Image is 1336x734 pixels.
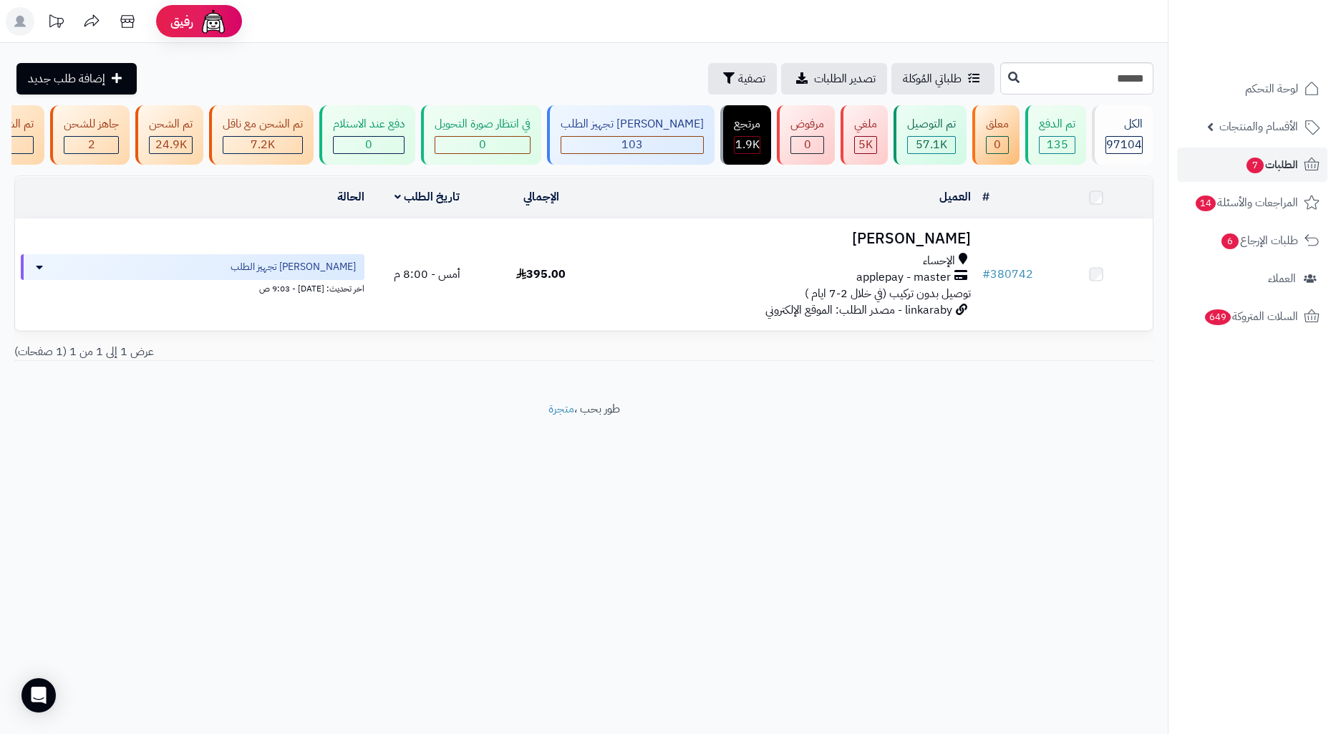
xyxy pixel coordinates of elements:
a: لوحة التحكم [1177,72,1327,106]
a: تم التوصيل 57.1K [891,105,969,165]
span: linkaraby - مصدر الطلب: الموقع الإلكتروني [765,301,952,319]
span: 57.1K [916,136,947,153]
span: رفيق [170,13,193,30]
div: 5005 [855,137,876,153]
div: تم الدفع [1039,116,1075,132]
div: معلق [986,116,1009,132]
div: الكل [1105,116,1143,132]
span: 6 [1221,233,1239,249]
span: السلات المتروكة [1204,306,1298,327]
span: 14 [1196,195,1216,211]
div: تم التوصيل [907,116,956,132]
a: الطلبات7 [1177,148,1327,182]
a: تم الشحن مع ناقل 7.2K [206,105,316,165]
span: أمس - 8:00 م [394,266,460,283]
div: اخر تحديث: [DATE] - 9:03 ص [21,280,364,295]
span: الإحساء [923,253,955,269]
span: تصدير الطلبات [814,70,876,87]
span: الأقسام والمنتجات [1219,117,1298,137]
div: 135 [1040,137,1075,153]
a: تاريخ الطلب [394,188,460,206]
div: عرض 1 إلى 1 من 1 (1 صفحات) [4,344,584,360]
span: 97104 [1106,136,1142,153]
span: العملاء [1268,269,1296,289]
span: 0 [994,136,1001,153]
div: ملغي [854,116,877,132]
div: مرفوض [790,116,824,132]
a: تم الدفع 135 [1022,105,1089,165]
div: 0 [334,137,404,153]
a: # [982,188,989,206]
span: إضافة طلب جديد [28,70,105,87]
a: العميل [939,188,971,206]
div: 24895 [150,137,192,153]
a: طلبات الإرجاع6 [1177,223,1327,258]
span: الطلبات [1245,155,1298,175]
div: 0 [791,137,823,153]
div: تم الشحن [149,116,193,132]
span: طلباتي المُوكلة [903,70,962,87]
a: [PERSON_NAME] تجهيز الطلب 103 [544,105,717,165]
span: 103 [621,136,643,153]
div: 7222 [223,137,302,153]
div: 103 [561,137,703,153]
div: 1854 [735,137,760,153]
span: [PERSON_NAME] تجهيز الطلب [231,260,356,274]
a: متجرة [548,400,574,417]
a: دفع عند الاستلام 0 [316,105,418,165]
a: الحالة [337,188,364,206]
div: في انتظار صورة التحويل [435,116,531,132]
span: تصفية [738,70,765,87]
div: 0 [987,137,1008,153]
span: لوحة التحكم [1245,79,1298,99]
img: logo-2.png [1239,39,1322,69]
a: ملغي 5K [838,105,891,165]
h3: [PERSON_NAME] [604,231,971,247]
span: 2 [88,136,95,153]
a: في انتظار صورة التحويل 0 [418,105,544,165]
a: الكل97104 [1089,105,1156,165]
div: 2 [64,137,118,153]
a: المراجعات والأسئلة14 [1177,185,1327,220]
span: 5K [858,136,873,153]
span: # [982,266,990,283]
div: تم الشحن مع ناقل [223,116,303,132]
span: 1.9K [735,136,760,153]
span: 0 [365,136,372,153]
span: 0 [479,136,486,153]
div: [PERSON_NAME] تجهيز الطلب [561,116,704,132]
span: 649 [1205,309,1231,325]
div: جاهز للشحن [64,116,119,132]
span: 7.2K [251,136,275,153]
a: مرفوض 0 [774,105,838,165]
span: توصيل بدون تركيب (في خلال 2-7 ايام ) [805,285,971,302]
div: Open Intercom Messenger [21,678,56,713]
span: المراجعات والأسئلة [1194,193,1298,213]
a: مرتجع 1.9K [717,105,774,165]
a: طلباتي المُوكلة [891,63,994,95]
span: 24.9K [155,136,187,153]
a: معلق 0 [969,105,1022,165]
div: دفع عند الاستلام [333,116,405,132]
span: 395.00 [516,266,566,283]
button: تصفية [708,63,777,95]
span: 0 [804,136,811,153]
a: #380742 [982,266,1033,283]
img: ai-face.png [199,7,228,36]
div: 57128 [908,137,955,153]
span: applepay - master [856,269,951,286]
a: إضافة طلب جديد [16,63,137,95]
div: مرتجع [734,116,760,132]
div: 0 [435,137,530,153]
a: العملاء [1177,261,1327,296]
a: تصدير الطلبات [781,63,887,95]
a: السلات المتروكة649 [1177,299,1327,334]
a: تم الشحن 24.9K [132,105,206,165]
a: تحديثات المنصة [38,7,74,39]
span: 135 [1047,136,1068,153]
a: الإجمالي [523,188,559,206]
a: جاهز للشحن 2 [47,105,132,165]
span: 7 [1247,158,1264,173]
span: طلبات الإرجاع [1220,231,1298,251]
